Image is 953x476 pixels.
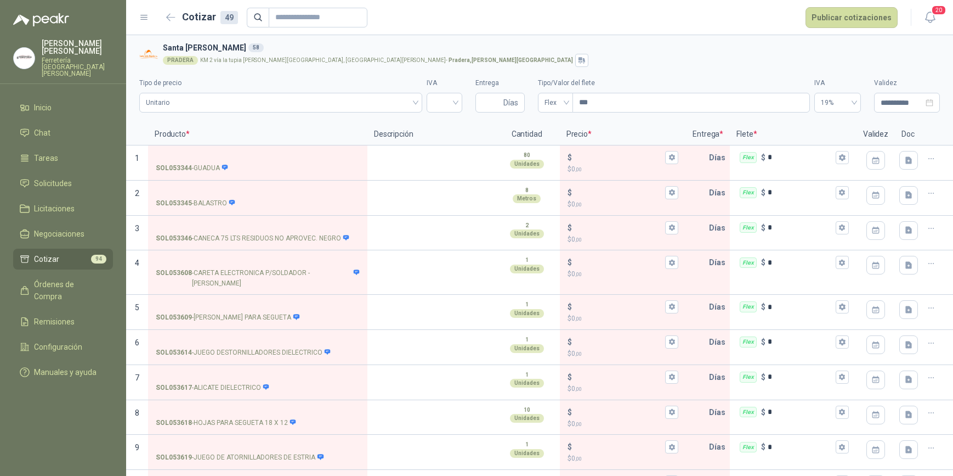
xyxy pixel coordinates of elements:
[761,371,765,383] p: $
[665,256,678,269] button: $$0,00
[13,337,113,357] a: Configuración
[571,236,582,243] span: 0
[13,223,113,244] a: Negociaciones
[91,255,106,264] span: 94
[574,153,663,161] input: $$0,00
[740,187,757,198] div: Flex
[761,301,765,313] p: $
[510,309,544,318] div: Unidades
[135,189,139,198] span: 2
[148,124,367,145] p: Producto
[740,407,757,418] div: Flex
[574,259,663,267] input: $$0,00
[665,151,678,164] button: $$0,00
[475,78,525,88] label: Entrega
[575,421,582,427] span: ,00
[163,42,935,54] h3: Santa [PERSON_NAME]
[571,200,582,208] span: 0
[13,13,69,26] img: Logo peakr
[156,268,360,289] p: - CARETA ELECTRONICA P/SOLDADOR - [PERSON_NAME]
[510,160,544,169] div: Unidades
[568,222,572,234] p: $
[156,338,360,346] input: SOL053614-JUEGO DESTORNILLADORES DIELECTRICO
[686,124,730,145] p: Entrega
[156,383,270,393] p: - ALICATE DIELECTRICO
[575,351,582,357] span: ,00
[34,228,84,240] span: Negociaciones
[709,217,730,239] p: Días
[156,312,192,323] strong: SOL053609
[146,94,416,111] span: Unitario
[568,441,572,453] p: $
[510,449,544,458] div: Unidades
[538,78,810,88] label: Tipo/Valor del flete
[709,331,730,353] p: Días
[182,9,238,25] h2: Cotizar
[574,338,663,346] input: $$0,00
[13,148,113,169] a: Tareas
[814,78,861,88] label: IVA
[665,221,678,234] button: $$0,00
[836,151,849,164] button: Flex $
[156,303,360,311] input: SOL053609-[PERSON_NAME] PARA SEGUETA
[920,8,940,27] button: 20
[200,58,573,63] p: KM 2 vía la tupia [PERSON_NAME][GEOGRAPHIC_DATA], [GEOGRAPHIC_DATA][PERSON_NAME] -
[156,383,192,393] strong: SOL053617
[568,269,679,279] p: $
[568,152,572,164] p: $
[510,379,544,388] div: Unidades
[568,384,679,394] p: $
[135,373,139,382] span: 7
[574,443,663,451] input: $$0,00
[13,311,113,332] a: Remisiones
[805,7,898,28] button: Publicar cotizaciones
[761,406,765,418] p: $
[575,237,582,243] span: ,00
[568,419,679,429] p: $
[135,338,139,347] span: 6
[34,127,50,139] span: Chat
[13,173,113,194] a: Solicitudes
[761,441,765,453] p: $
[768,259,833,267] input: Flex $
[575,316,582,322] span: ,00
[156,259,360,267] input: SOL053608-CARETA ELECTRONICA P/SOLDADOR - [PERSON_NAME]
[740,152,757,163] div: Flex
[13,362,113,383] a: Manuales y ayuda
[156,408,360,417] input: SOL053618-HOJAS PARA SEGUETA 18 X 12
[836,440,849,453] button: Flex $
[761,187,765,199] p: $
[42,40,113,55] p: [PERSON_NAME] [PERSON_NAME]
[568,406,572,418] p: $
[568,199,679,210] p: $
[524,406,530,415] p: 10
[574,303,663,311] input: $$0,00
[510,344,544,353] div: Unidades
[575,386,582,392] span: ,00
[156,189,360,197] input: SOL053345-BALASTRO
[13,274,113,307] a: Órdenes de Compra
[571,420,582,428] span: 0
[13,122,113,143] a: Chat
[761,336,765,348] p: $
[525,371,529,379] p: 1
[13,249,113,270] a: Cotizar94
[836,300,849,313] button: Flex $
[525,221,529,230] p: 2
[568,187,572,199] p: $
[571,315,582,322] span: 0
[494,124,560,145] p: Cantidad
[156,224,360,232] input: SOL053346-CANECA 75 LTS RESIDUOS NO APROVEC. NEGRO
[665,335,678,349] button: $$0,00
[568,371,572,383] p: $
[874,78,940,88] label: Validez
[525,335,529,344] p: 1
[575,166,582,172] span: ,00
[931,5,946,15] span: 20
[740,257,757,268] div: Flex
[568,453,679,464] p: $
[135,224,139,233] span: 3
[895,124,922,145] p: Doc
[568,301,572,313] p: $
[709,366,730,388] p: Días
